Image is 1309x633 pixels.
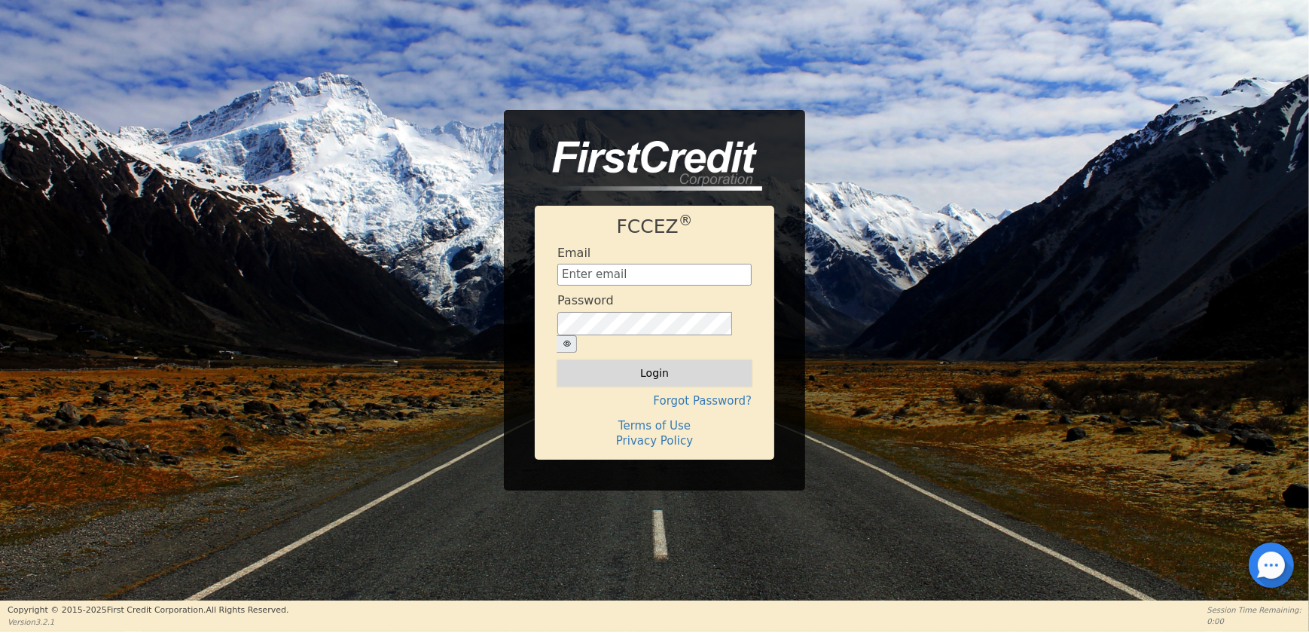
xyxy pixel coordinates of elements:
input: password [557,312,732,336]
p: Copyright © 2015- 2025 First Credit Corporation. [8,604,288,617]
p: Session Time Remaining: [1207,604,1301,616]
p: Version 3.2.1 [8,616,288,628]
h4: Password [557,293,614,307]
h4: Terms of Use [557,419,752,433]
p: 0:00 [1207,616,1301,627]
input: Enter email [557,264,752,286]
h4: Email [557,246,590,260]
h4: Forgot Password? [557,394,752,408]
sup: ® [679,213,693,228]
button: Login [557,360,752,386]
h4: Privacy Policy [557,434,752,448]
span: All Rights Reserved. [206,605,288,615]
img: logo-CMu_cnol.png [535,141,762,191]
h1: FCCEZ [557,216,752,238]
